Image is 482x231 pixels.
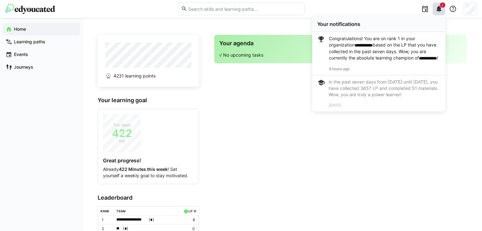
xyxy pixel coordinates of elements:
div: Team [116,209,125,213]
span: 1 [442,3,443,7]
div: Your notifications [317,21,440,27]
span: 9 hours ago [329,66,350,71]
a: ø [193,208,196,213]
input: Search skills and learning paths… [187,6,301,12]
p: 8 [182,217,195,222]
p: Already ! Set yourself a weekly goal to stay motivated. [103,166,194,179]
h4: Great progress! [103,157,194,164]
p: Congratulations! You are on rank 1 in your organization based on the LP that you have collected i... [329,35,440,61]
span: ( ) [149,216,154,223]
p: √ No upcoming tasks [219,52,462,58]
div: Rank [100,209,109,213]
p: 1 [102,217,111,222]
span: 4231 learning points [113,73,156,79]
h3: Leaderboard [98,194,199,201]
strong: 422 Minutes this week [119,166,168,172]
h3: Your agenda [219,40,462,47]
div: In the past seven days from [DATE] until [DATE], you have collected 3657 LP and completed 51 mate... [329,79,440,98]
span: [DATE] [329,103,341,108]
div: LP [189,209,192,213]
h3: Your learning goal [98,97,199,104]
